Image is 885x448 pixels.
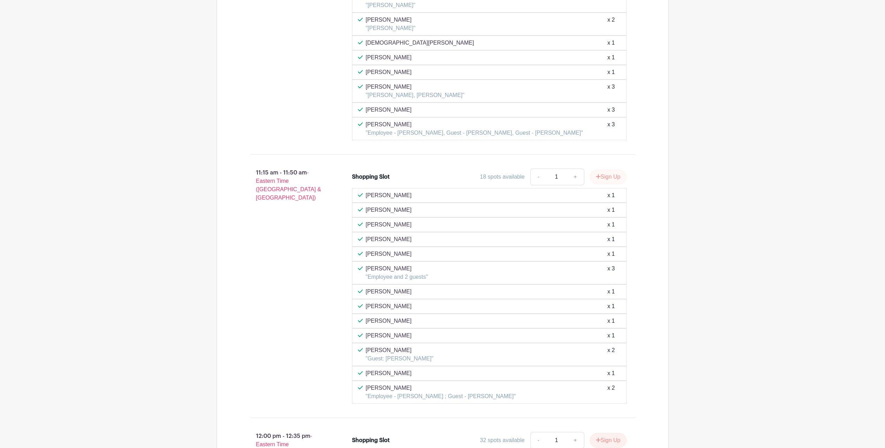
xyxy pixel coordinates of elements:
div: x 3 [607,106,615,114]
p: "[PERSON_NAME]" [366,24,415,32]
div: x 1 [607,39,615,47]
p: [PERSON_NAME] [366,346,434,354]
p: [PERSON_NAME] [366,264,428,273]
p: [PERSON_NAME] [366,106,412,114]
div: Shopping Slot [352,436,390,445]
p: [PERSON_NAME] [366,331,412,340]
div: x 1 [607,250,615,258]
div: x 1 [607,206,615,214]
div: x 2 [607,384,615,401]
p: [PERSON_NAME] [366,302,412,311]
p: [PERSON_NAME] [366,53,412,62]
div: Shopping Slot [352,173,390,181]
div: x 2 [607,346,615,363]
p: [PERSON_NAME] [366,288,412,296]
p: [PERSON_NAME] [366,221,412,229]
p: "Employee - [PERSON_NAME] ; Guest - [PERSON_NAME]" [366,392,516,401]
div: x 3 [607,264,615,281]
div: 18 spots available [480,173,525,181]
div: x 1 [607,331,615,340]
p: [PERSON_NAME] [366,369,412,378]
p: "[PERSON_NAME], [PERSON_NAME]" [366,91,464,99]
div: x 1 [607,191,615,200]
div: x 1 [607,288,615,296]
p: [PERSON_NAME] [366,68,412,76]
p: [PERSON_NAME] [366,384,516,392]
p: 11:15 am - 11:50 am [239,166,341,205]
div: x 3 [607,120,615,137]
p: [PERSON_NAME] [366,235,412,244]
div: x 1 [607,369,615,378]
div: x 1 [607,53,615,62]
p: [PERSON_NAME] [366,120,583,129]
div: x 1 [607,235,615,244]
p: [PERSON_NAME] [366,250,412,258]
span: - Eastern Time ([GEOGRAPHIC_DATA] & [GEOGRAPHIC_DATA]) [256,170,321,201]
p: [PERSON_NAME] [366,16,415,24]
p: [PERSON_NAME] [366,83,464,91]
div: x 3 [607,83,615,99]
div: 32 spots available [480,436,525,445]
p: [PERSON_NAME] [366,317,412,325]
p: "Employee - [PERSON_NAME], Guest - [PERSON_NAME], Guest - [PERSON_NAME]" [366,129,583,137]
button: Sign Up [590,433,627,448]
div: x 1 [607,68,615,76]
button: Sign Up [590,170,627,184]
a: + [567,169,584,185]
div: x 1 [607,302,615,311]
p: "[PERSON_NAME]" [366,1,415,9]
p: [DEMOGRAPHIC_DATA][PERSON_NAME] [366,39,474,47]
div: x 1 [607,221,615,229]
p: [PERSON_NAME] [366,191,412,200]
p: "Employee and 2 guests" [366,273,428,281]
div: x 1 [607,317,615,325]
p: "Guest: [PERSON_NAME]" [366,354,434,363]
a: - [530,169,546,185]
p: [PERSON_NAME] [366,206,412,214]
div: x 2 [607,16,615,32]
